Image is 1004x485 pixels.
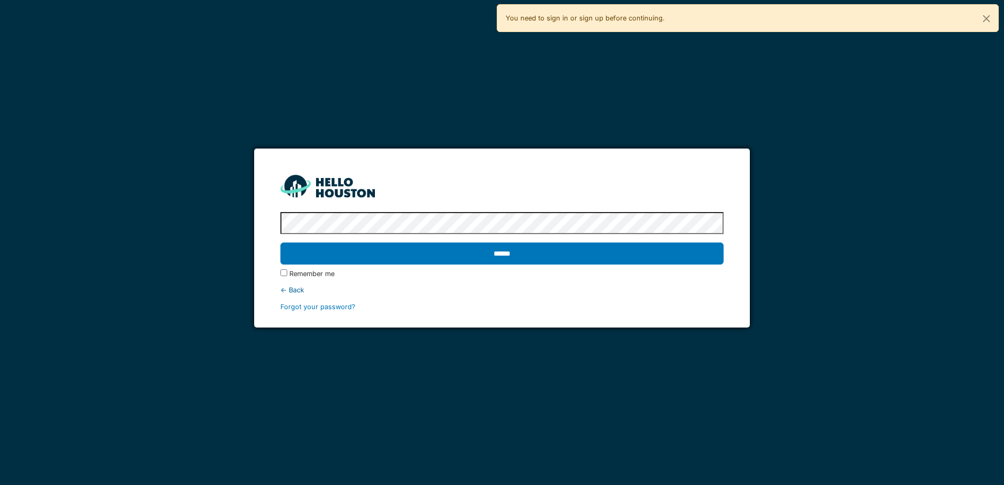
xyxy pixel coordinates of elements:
img: HH_line-BYnF2_Hg.png [280,175,375,197]
button: Close [975,5,998,33]
label: Remember me [289,269,334,279]
div: ← Back [280,285,723,295]
div: You need to sign in or sign up before continuing. [497,4,999,32]
a: Forgot your password? [280,303,355,311]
